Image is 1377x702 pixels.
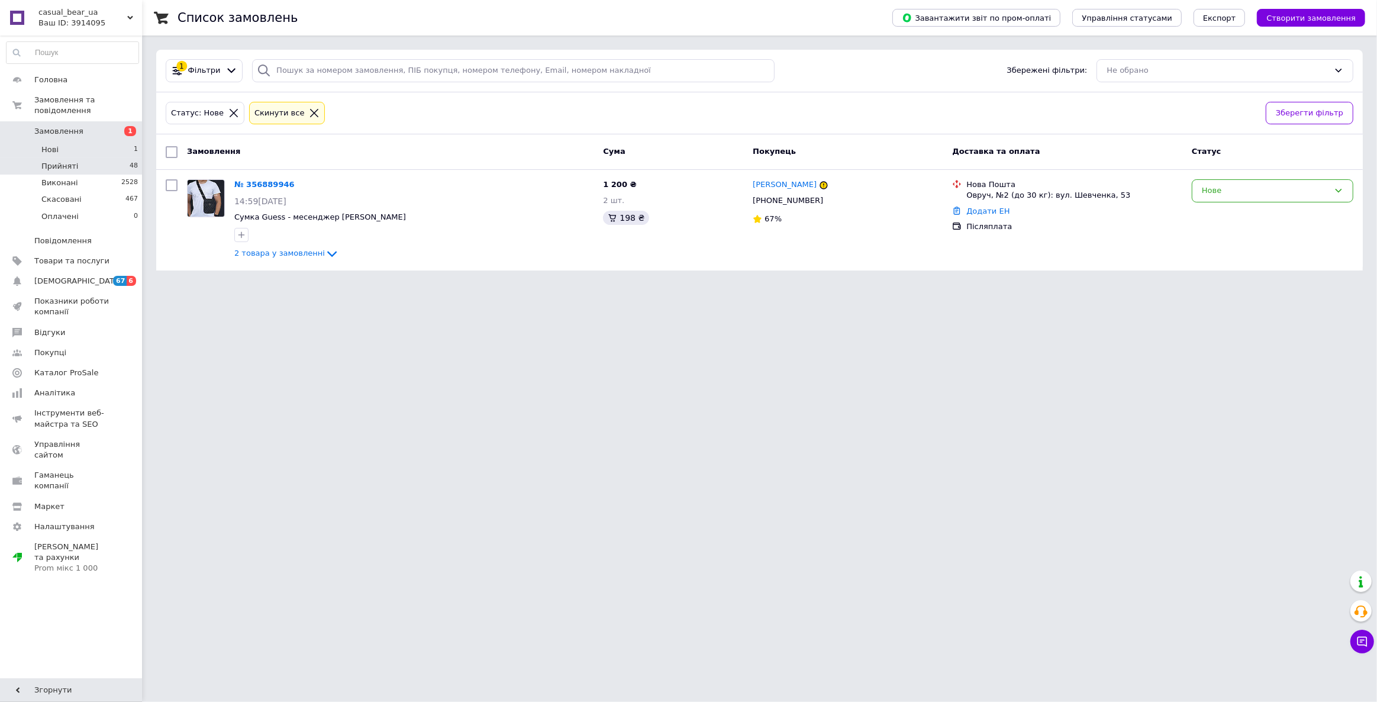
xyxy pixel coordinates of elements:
span: Інструменти веб-майстра та SEO [34,408,109,429]
span: Управління статусами [1082,14,1172,22]
button: Управління статусами [1072,9,1182,27]
span: [PERSON_NAME] та рахунки [34,542,109,574]
span: Налаштування [34,521,95,532]
span: Каталог ProSale [34,368,98,378]
button: Чат з покупцем [1350,630,1374,653]
span: [PHONE_NUMBER] [753,196,823,205]
div: Овруч, №2 (до 30 кг): вул. Шевченка, 53 [966,190,1182,201]
span: 6 [127,276,136,286]
span: Експорт [1203,14,1236,22]
span: Фільтри [188,65,221,76]
span: Виконані [41,178,78,188]
span: Створити замовлення [1266,14,1356,22]
span: Товари та послуги [34,256,109,266]
div: Нове [1202,185,1329,197]
div: Prom мікс 1 000 [34,563,109,574]
span: casual_bear_ua [38,7,127,18]
span: Замовлення та повідомлення [34,95,142,116]
span: Відгуки [34,327,65,338]
span: Оплачені [41,211,79,222]
a: Додати ЕН [966,207,1010,215]
span: 2 шт. [603,196,624,205]
div: Післяплата [966,221,1182,232]
div: Статус: Нове [169,107,226,120]
div: Не обрано [1107,65,1329,77]
span: Гаманець компанії [34,470,109,491]
span: Аналітика [34,388,75,398]
span: Замовлення [187,147,240,156]
a: № 356889946 [234,180,295,189]
span: Cума [603,147,625,156]
a: Сумка Guess - месенджер [PERSON_NAME] [234,212,406,221]
button: Створити замовлення [1257,9,1365,27]
span: Повідомлення [34,236,92,246]
span: Збережені фільтри: [1007,65,1088,76]
span: Маркет [34,501,65,512]
span: [DEMOGRAPHIC_DATA] [34,276,122,286]
h1: Список замовлень [178,11,298,25]
span: Прийняті [41,161,78,172]
span: 1 [134,144,138,155]
input: Пошук за номером замовлення, ПІБ покупця, номером телефону, Email, номером накладної [252,59,775,82]
button: Зберегти фільтр [1266,102,1353,125]
span: 1 [124,126,136,136]
span: 14:59[DATE] [234,197,286,206]
span: Статус [1192,147,1221,156]
span: 2 товара у замовленні [234,249,325,257]
button: Завантажити звіт по пром-оплаті [892,9,1060,27]
span: 467 [125,194,138,205]
span: Управління сайтом [34,439,109,461]
span: Покупці [34,347,66,358]
button: Експорт [1194,9,1246,27]
a: [PERSON_NAME] [753,179,817,191]
input: Пошук [7,42,138,63]
a: Створити замовлення [1245,13,1365,22]
div: Ваш ID: 3914095 [38,18,142,28]
span: Покупець [753,147,796,156]
div: 198 ₴ [603,211,649,225]
div: Cкинути все [252,107,307,120]
a: Фото товару [187,179,225,217]
span: 67% [765,214,782,223]
span: Доставка та оплата [952,147,1040,156]
div: Нова Пошта [966,179,1182,190]
span: Зберегти фільтр [1276,107,1343,120]
span: Замовлення [34,126,83,137]
img: Фото товару [188,180,224,217]
span: 67 [113,276,127,286]
span: 1 200 ₴ [603,180,636,189]
span: 2528 [121,178,138,188]
span: 0 [134,211,138,222]
a: 2 товара у замовленні [234,249,339,257]
span: Завантажити звіт по пром-оплаті [902,12,1051,23]
div: 1 [176,61,187,72]
span: Нові [41,144,59,155]
span: Показники роботи компанії [34,296,109,317]
span: Головна [34,75,67,85]
span: 48 [130,161,138,172]
span: Скасовані [41,194,82,205]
